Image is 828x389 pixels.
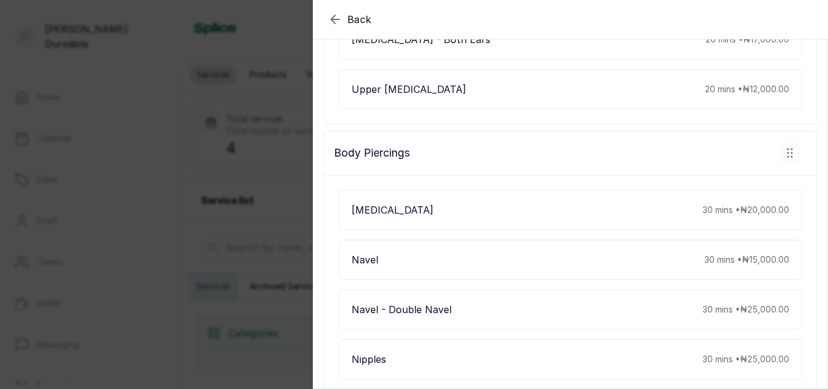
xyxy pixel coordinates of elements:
[334,144,410,161] p: body piercings
[703,353,789,365] p: 30 mins • ₦25,000.00
[705,83,789,95] p: 20 mins • ₦12,000.00
[328,12,372,27] button: Back
[352,32,490,47] p: [MEDICAL_DATA] - Both Ears
[352,302,452,317] p: Navel - Double Navel
[706,33,789,46] p: 20 mins • ₦17,000.00
[352,203,433,217] p: [MEDICAL_DATA]
[347,12,372,27] span: Back
[352,252,378,267] p: Navel
[352,352,386,367] p: Nipples
[703,204,789,216] p: 30 mins • ₦20,000.00
[704,254,789,266] p: 30 mins • ₦15,000.00
[703,303,789,316] p: 30 mins • ₦25,000.00
[352,82,466,96] p: Upper [MEDICAL_DATA]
